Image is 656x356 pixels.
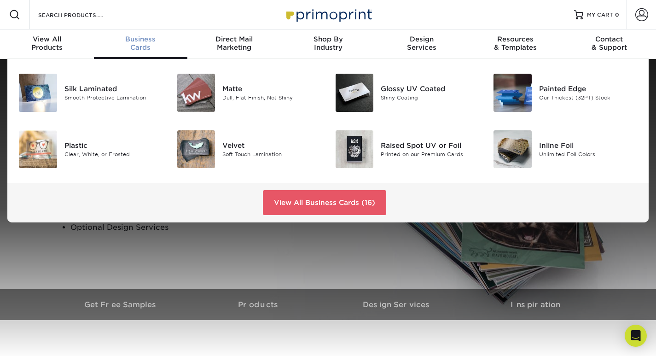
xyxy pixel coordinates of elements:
div: Plastic [64,140,163,151]
div: Soft Touch Lamination [222,151,321,158]
div: Glossy UV Coated [381,84,479,94]
a: DesignServices [375,29,469,59]
div: Painted Edge [539,84,638,94]
img: Primoprint [282,5,374,24]
span: Business [94,35,188,43]
div: Matte [222,84,321,94]
span: Design [375,35,469,43]
div: Printed on our Premium Cards [381,151,479,158]
img: Glossy UV Coated Business Cards [336,74,374,112]
a: View All Business Cards (16) [263,190,386,215]
a: Plastic Business Cards Plastic Clear, White, or Frosted [18,127,163,172]
div: Cards [94,35,188,52]
div: & Support [562,35,656,52]
a: Shop ByIndustry [281,29,375,59]
img: Plastic Business Cards [19,130,57,169]
img: Raised Spot UV or Foil Business Cards [336,130,374,169]
div: & Templates [469,35,563,52]
span: Shop By [281,35,375,43]
div: Unlimited Foil Colors [539,151,638,158]
a: Painted Edge Business Cards Painted Edge Our Thickest (32PT) Stock [493,70,638,116]
div: Smooth Protective Lamination [64,94,163,102]
div: Industry [281,35,375,52]
img: Silk Laminated Business Cards [19,74,57,112]
span: MY CART [587,11,613,19]
a: Direct MailMarketing [187,29,281,59]
a: Inline Foil Business Cards Inline Foil Unlimited Foil Colors [493,127,638,172]
div: Marketing [187,35,281,52]
input: SEARCH PRODUCTS..... [37,9,127,20]
div: Raised Spot UV or Foil [381,140,479,151]
a: Velvet Business Cards Velvet Soft Touch Lamination [177,127,321,172]
img: Inline Foil Business Cards [493,130,532,169]
div: Open Intercom Messenger [625,325,647,347]
span: Resources [469,35,563,43]
div: Services [375,35,469,52]
a: Glossy UV Coated Business Cards Glossy UV Coated Shiny Coating [335,70,480,116]
span: Direct Mail [187,35,281,43]
a: Raised Spot UV or Foil Business Cards Raised Spot UV or Foil Printed on our Premium Cards [335,127,480,172]
span: 0 [615,12,619,18]
div: Clear, White, or Frosted [64,151,163,158]
div: Silk Laminated [64,84,163,94]
img: Painted Edge Business Cards [493,74,532,112]
a: BusinessCards [94,29,188,59]
img: Velvet Business Cards [177,130,215,169]
div: Velvet [222,140,321,151]
div: Dull, Flat Finish, Not Shiny [222,94,321,102]
div: Inline Foil [539,140,638,151]
div: Shiny Coating [381,94,479,102]
a: Matte Business Cards Matte Dull, Flat Finish, Not Shiny [177,70,321,116]
div: Our Thickest (32PT) Stock [539,94,638,102]
img: Matte Business Cards [177,74,215,112]
span: Contact [562,35,656,43]
a: Contact& Support [562,29,656,59]
a: Silk Laminated Business Cards Silk Laminated Smooth Protective Lamination [18,70,163,116]
a: Resources& Templates [469,29,563,59]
